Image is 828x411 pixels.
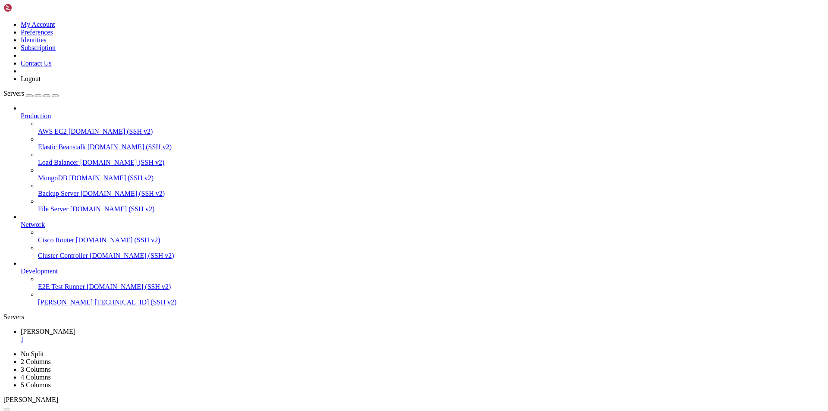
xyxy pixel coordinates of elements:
[38,236,825,244] a: Cisco Router [DOMAIN_NAME] (SSH v2)
[21,366,51,373] a: 3 Columns
[21,28,53,36] a: Preferences
[38,283,825,291] a: E2E Test Runner [DOMAIN_NAME] (SSH v2)
[76,236,160,244] span: [DOMAIN_NAME] (SSH v2)
[94,298,176,306] span: [TECHNICAL_ID] (SSH v2)
[38,291,825,306] li: [PERSON_NAME] [TECHNICAL_ID] (SSH v2)
[38,143,86,151] span: Elastic Beanstalk
[21,328,825,343] a: Alex
[38,159,825,166] a: Load Balancer [DOMAIN_NAME] (SSH v2)
[87,283,171,290] span: [DOMAIN_NAME] (SSH v2)
[21,373,51,381] a: 4 Columns
[38,143,825,151] a: Elastic Beanstalk [DOMAIN_NAME] (SSH v2)
[81,190,165,197] span: [DOMAIN_NAME] (SSH v2)
[21,104,825,213] li: Production
[38,120,825,135] li: AWS EC2 [DOMAIN_NAME] (SSH v2)
[21,267,825,275] a: Development
[21,213,825,260] li: Network
[38,159,78,166] span: Load Balancer
[88,143,172,151] span: [DOMAIN_NAME] (SSH v2)
[21,44,56,51] a: Subscription
[38,283,85,290] span: E2E Test Runner
[69,174,154,182] span: [DOMAIN_NAME] (SSH v2)
[3,90,59,97] a: Servers
[21,60,52,67] a: Contact Us
[38,198,825,213] li: File Server [DOMAIN_NAME] (SSH v2)
[3,313,825,321] div: Servers
[80,159,165,166] span: [DOMAIN_NAME] (SSH v2)
[38,174,67,182] span: MongoDB
[38,174,825,182] a: MongoDB [DOMAIN_NAME] (SSH v2)
[70,205,155,213] span: [DOMAIN_NAME] (SSH v2)
[38,275,825,291] li: E2E Test Runner [DOMAIN_NAME] (SSH v2)
[3,3,53,12] img: Shellngn
[38,190,79,197] span: Backup Server
[21,112,51,119] span: Production
[38,166,825,182] li: MongoDB [DOMAIN_NAME] (SSH v2)
[38,252,88,259] span: Cluster Controller
[21,381,51,389] a: 5 Columns
[38,298,93,306] span: [PERSON_NAME]
[21,267,58,275] span: Development
[38,151,825,166] li: Load Balancer [DOMAIN_NAME] (SSH v2)
[21,221,825,229] a: Network
[38,135,825,151] li: Elastic Beanstalk [DOMAIN_NAME] (SSH v2)
[38,229,825,244] li: Cisco Router [DOMAIN_NAME] (SSH v2)
[3,90,24,97] span: Servers
[21,328,75,335] span: [PERSON_NAME]
[38,182,825,198] li: Backup Server [DOMAIN_NAME] (SSH v2)
[38,128,67,135] span: AWS EC2
[38,205,825,213] a: File Server [DOMAIN_NAME] (SSH v2)
[21,21,55,28] a: My Account
[21,112,825,120] a: Production
[3,396,58,403] span: [PERSON_NAME]
[38,190,825,198] a: Backup Server [DOMAIN_NAME] (SSH v2)
[21,358,51,365] a: 2 Columns
[21,350,44,358] a: No Split
[90,252,174,259] span: [DOMAIN_NAME] (SSH v2)
[69,128,153,135] span: [DOMAIN_NAME] (SSH v2)
[38,244,825,260] li: Cluster Controller [DOMAIN_NAME] (SSH v2)
[38,252,825,260] a: Cluster Controller [DOMAIN_NAME] (SSH v2)
[21,221,45,228] span: Network
[21,75,41,82] a: Logout
[21,36,47,44] a: Identities
[21,336,825,343] a: 
[38,128,825,135] a: AWS EC2 [DOMAIN_NAME] (SSH v2)
[38,236,74,244] span: Cisco Router
[38,298,825,306] a: [PERSON_NAME] [TECHNICAL_ID] (SSH v2)
[38,205,69,213] span: File Server
[21,260,825,306] li: Development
